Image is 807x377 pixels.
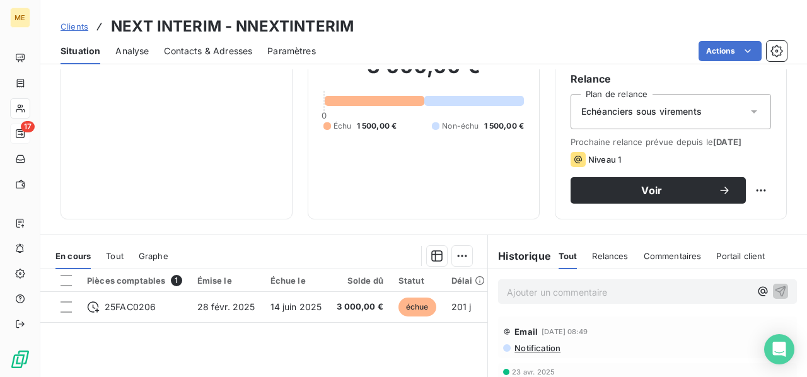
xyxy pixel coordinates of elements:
span: 25FAC0206 [105,301,156,313]
span: Relances [592,251,628,261]
h2: 3 000,00 € [323,54,524,91]
div: Solde dû [337,275,383,286]
div: Délai [451,275,485,286]
button: Voir [571,177,746,204]
h6: Historique [488,248,551,264]
button: Actions [699,41,762,61]
span: Contacts & Adresses [164,45,252,57]
span: 17 [21,121,35,132]
span: 1 500,00 € [484,120,525,132]
span: En cours [55,251,91,261]
span: [DATE] [713,137,741,147]
span: Niveau 1 [588,154,621,165]
span: Graphe [139,251,168,261]
span: Commentaires [644,251,702,261]
div: Statut [398,275,436,286]
span: Email [514,327,538,337]
span: [DATE] 08:49 [542,328,588,335]
div: Pièces comptables [87,275,182,286]
span: Tout [559,251,578,261]
span: Paramètres [267,45,316,57]
span: Portail client [716,251,765,261]
div: Échue le [270,275,322,286]
span: échue [398,298,436,316]
span: 1 [171,275,182,286]
span: Clients [61,21,88,32]
span: Analyse [115,45,149,57]
h6: Relance [571,71,771,86]
span: 3 000,00 € [337,301,383,313]
h3: NEXT INTERIM - NNEXTINTERIM [111,15,354,38]
span: 23 avr. 2025 [512,368,555,376]
span: Notification [513,343,560,353]
span: 201 j [451,301,472,312]
div: Émise le [197,275,255,286]
span: Échu [334,120,352,132]
span: Tout [106,251,124,261]
span: 0 [322,110,327,120]
span: 14 juin 2025 [270,301,322,312]
div: ME [10,8,30,28]
span: Echéanciers sous virements [581,105,702,118]
span: Non-échu [442,120,479,132]
span: Situation [61,45,100,57]
span: 28 févr. 2025 [197,301,255,312]
a: Clients [61,20,88,33]
span: Voir [586,185,718,195]
span: 1 500,00 € [357,120,397,132]
div: Open Intercom Messenger [764,334,794,364]
img: Logo LeanPay [10,349,30,369]
span: Prochaine relance prévue depuis le [571,137,771,147]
